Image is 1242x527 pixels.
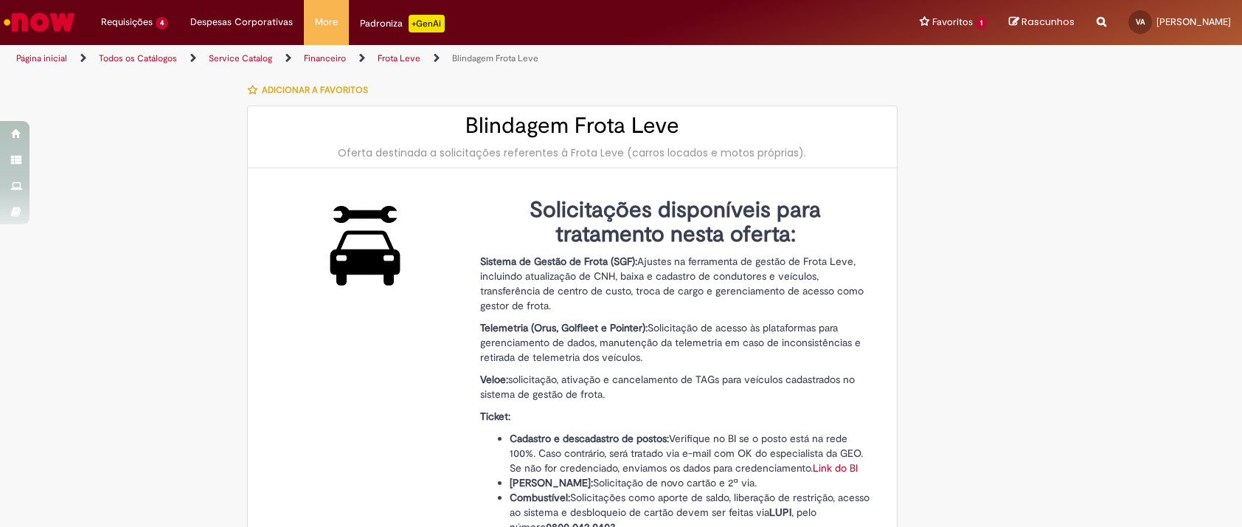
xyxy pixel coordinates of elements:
span: Favoritos [932,15,973,30]
a: Rascunhos [1009,15,1075,30]
div: Oferta destinada a solicitações referentes à Frota Leve (carros locados e motos próprias). [263,145,882,160]
span: Despesas Corporativas [190,15,293,30]
a: Service Catalog [209,52,272,64]
a: Todos os Catálogos [99,52,177,64]
span: Adicionar a Favoritos [262,84,368,96]
li: Verifique no BI se o posto está na rede 100%. Caso contrário, será tratado via e-mail com OK do e... [510,431,871,475]
strong: Telemetria (Orus, Golfleet e Pointer): [480,321,648,334]
ul: Trilhas de página [11,45,817,72]
strong: LUPI [769,506,791,519]
a: Frota Leve [378,52,420,64]
span: [PERSON_NAME] [1156,15,1231,28]
div: Padroniza [360,15,445,32]
span: 1 [976,17,987,30]
p: +GenAi [409,15,445,32]
p: solicitação, ativação e cancelamento de TAGs para veículos cadastrados no sistema de gestão de fr... [480,372,871,402]
button: Adicionar a Favoritos [247,75,376,106]
strong: Sistema de Gestão de Frota (SGF): [480,255,637,268]
img: ServiceNow [1,7,77,37]
a: Página inicial [16,52,67,64]
strong: Combustível: [510,491,570,504]
strong: Veloe: [480,373,508,386]
span: More [315,15,338,30]
li: Solicitação de novo cartão e 2ª via. [510,475,871,490]
a: Link do BI [813,461,858,475]
span: Rascunhos [1021,15,1075,29]
p: Solicitação de acesso às plataformas para gerenciamento de dados, manutenção da telemetria em cas... [480,320,871,365]
strong: Solicitações disponíveis para tratamento nesta oferta: [530,196,821,249]
span: VA [1136,17,1145,27]
h2: Blindagem Frota Leve [263,114,882,138]
span: Requisições [101,15,153,30]
strong: [PERSON_NAME]: [510,476,593,489]
a: Blindagem Frota Leve [452,52,538,64]
strong: Ticket: [480,410,510,423]
p: Ajustes na ferramenta de gestão de Frota Leve, incluindo atualização de CNH, baixa e cadastro de ... [480,254,871,313]
a: Financeiro [304,52,346,64]
img: Blindagem Frota Leve [316,198,415,293]
strong: Cadastro e descadastro de postos: [510,432,669,445]
span: 4 [156,17,168,30]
